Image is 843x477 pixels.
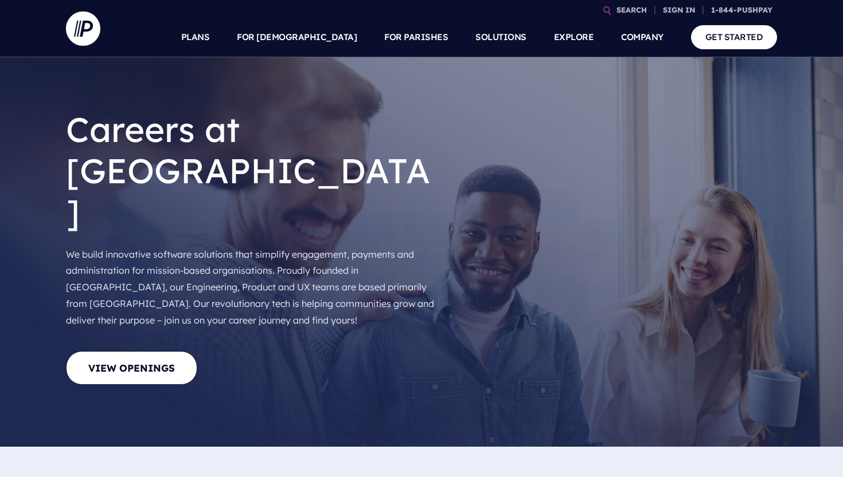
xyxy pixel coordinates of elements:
[621,17,664,57] a: COMPANY
[384,17,448,57] a: FOR PARISHES
[66,100,439,242] h1: Careers at [GEOGRAPHIC_DATA]
[691,25,778,49] a: GET STARTED
[66,351,197,385] a: View Openings
[181,17,210,57] a: PLANS
[475,17,526,57] a: SOLUTIONS
[66,242,439,333] p: We build innovative software solutions that simplify engagement, payments and administration for ...
[554,17,594,57] a: EXPLORE
[237,17,357,57] a: FOR [DEMOGRAPHIC_DATA]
